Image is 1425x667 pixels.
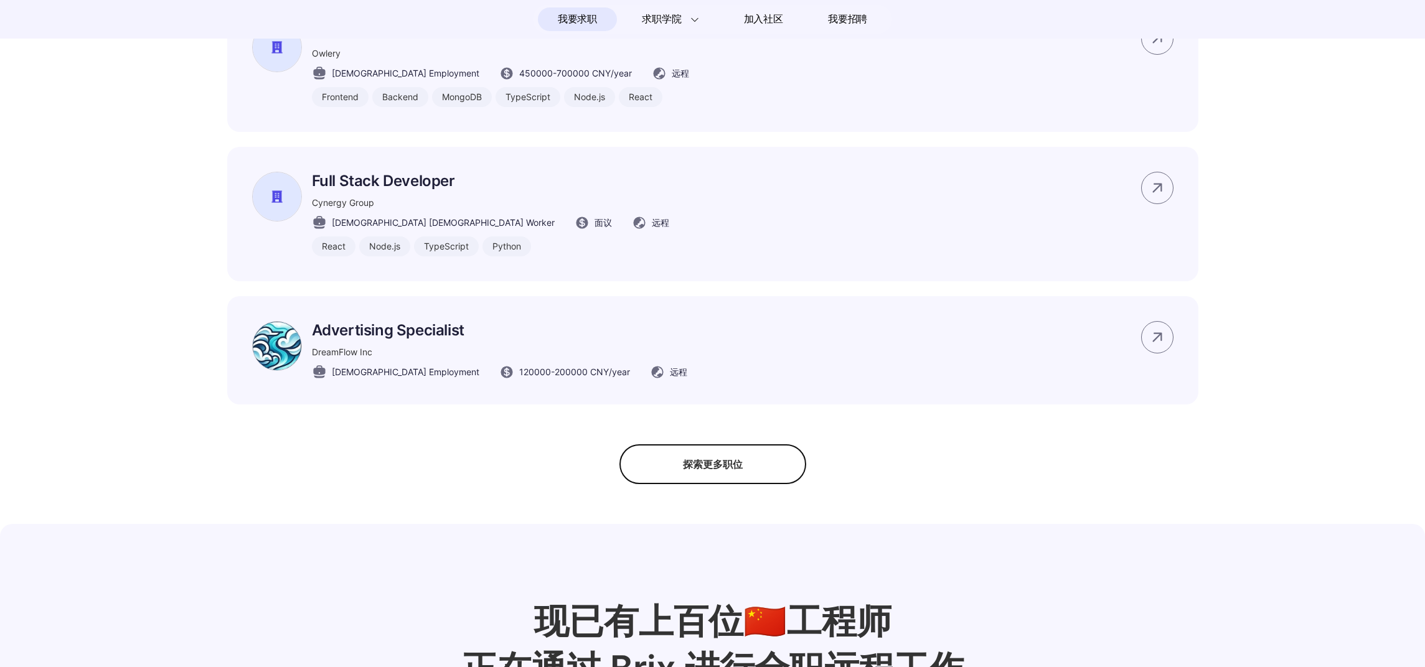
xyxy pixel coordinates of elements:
[564,87,615,107] div: Node.js
[332,216,555,229] span: [DEMOGRAPHIC_DATA] [DEMOGRAPHIC_DATA] Worker
[312,321,687,339] p: Advertising Specialist
[312,87,369,107] div: Frontend
[672,67,689,80] span: 远程
[312,236,355,256] div: React
[519,365,630,378] span: 120000 - 200000 CNY /year
[414,236,479,256] div: TypeScript
[642,12,681,27] span: 求职学院
[359,236,410,256] div: Node.js
[482,236,531,256] div: Python
[372,87,428,107] div: Backend
[312,347,372,357] span: DreamFlow Inc
[670,365,687,378] span: 远程
[744,9,783,29] span: 加入社区
[312,197,374,208] span: Cynergy Group
[332,67,479,80] span: [DEMOGRAPHIC_DATA] Employment
[652,216,669,229] span: 远程
[312,172,669,190] p: Full Stack Developer
[332,365,479,378] span: [DEMOGRAPHIC_DATA] Employment
[558,9,597,29] span: 我要求职
[312,48,341,58] span: Owlery
[595,216,612,229] span: 面议
[432,87,492,107] div: MongoDB
[519,67,632,80] span: 450000 - 700000 CNY /year
[496,87,560,107] div: TypeScript
[619,444,806,484] div: 探索更多职位
[619,87,662,107] div: React
[828,12,867,27] span: 我要招聘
